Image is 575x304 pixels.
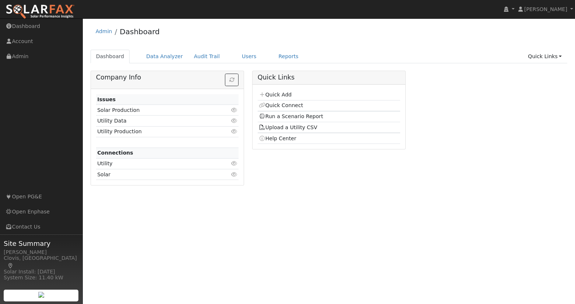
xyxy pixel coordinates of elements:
div: Clovis, [GEOGRAPHIC_DATA] [4,254,79,270]
td: Solar Production [96,105,216,116]
img: SolarFax [6,4,75,20]
a: Reports [273,50,304,63]
a: Quick Add [259,92,292,98]
a: Map [7,263,14,269]
a: Upload a Utility CSV [259,124,317,130]
i: Click to view [231,172,237,177]
a: Run a Scenario Report [259,113,323,119]
h5: Quick Links [258,74,401,81]
strong: Issues [97,96,116,102]
i: Click to view [231,161,237,166]
i: Click to view [231,107,237,113]
a: Data Analyzer [141,50,188,63]
span: [PERSON_NAME] [524,6,567,12]
div: Solar Install: [DATE] [4,268,79,276]
a: Users [236,50,262,63]
td: Utility [96,158,216,169]
i: Click to view [231,129,237,134]
a: Quick Links [522,50,567,63]
a: Quick Connect [259,102,303,108]
a: Dashboard [91,50,130,63]
a: Dashboard [120,27,160,36]
strong: Connections [97,150,133,156]
span: Site Summary [4,238,79,248]
div: [PERSON_NAME] [4,248,79,256]
div: System Size: 11.40 kW [4,274,79,282]
td: Utility Production [96,126,216,137]
td: Solar [96,169,216,180]
a: Audit Trail [188,50,225,63]
i: Click to view [231,118,237,123]
a: Help Center [259,135,296,141]
img: retrieve [38,292,44,298]
td: Utility Data [96,116,216,126]
h5: Company Info [96,74,239,81]
a: Admin [96,28,112,34]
